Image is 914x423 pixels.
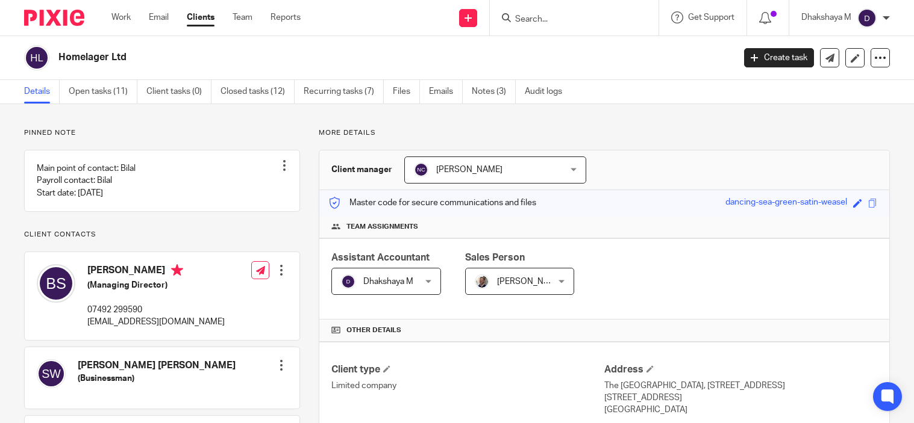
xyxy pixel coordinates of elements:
[69,80,137,103] a: Open tasks (11)
[87,279,225,291] h5: (Managing Director)
[604,380,877,392] p: The [GEOGRAPHIC_DATA], [STREET_ADDRESS]
[271,11,301,23] a: Reports
[24,230,300,239] p: Client contacts
[475,274,489,289] img: Matt%20Circle.png
[346,222,418,232] span: Team assignments
[604,392,877,404] p: [STREET_ADDRESS]
[393,80,420,103] a: Files
[24,45,49,70] img: svg%3E
[436,165,502,174] span: [PERSON_NAME]
[319,128,890,138] p: More details
[24,10,84,26] img: Pixie
[221,80,295,103] a: Closed tasks (12)
[24,128,300,138] p: Pinned note
[87,264,225,279] h4: [PERSON_NAME]
[328,197,536,209] p: Master code for secure communications and files
[331,164,392,176] h3: Client manager
[331,253,430,262] span: Assistant Accountant
[331,363,604,376] h4: Client type
[346,326,401,335] span: Other details
[497,277,563,286] span: [PERSON_NAME]
[58,51,592,64] h2: Homelager Ltd
[414,162,428,177] img: svg%3E
[604,363,877,376] h4: Address
[171,264,183,276] i: Primary
[525,80,571,103] a: Audit logs
[304,80,384,103] a: Recurring tasks (7)
[514,14,622,25] input: Search
[331,380,604,392] p: Limited company
[688,13,734,22] span: Get Support
[149,11,169,23] a: Email
[363,277,413,286] span: Dhakshaya M
[725,196,847,210] div: dancing-sea-green-satin-weasel
[78,359,236,372] h4: [PERSON_NAME] [PERSON_NAME]
[24,80,60,103] a: Details
[37,264,75,303] img: svg%3E
[341,274,355,289] img: svg%3E
[604,404,877,416] p: [GEOGRAPHIC_DATA]
[87,316,225,328] p: [EMAIL_ADDRESS][DOMAIN_NAME]
[801,11,851,23] p: Dhakshaya M
[37,359,66,388] img: svg%3E
[857,8,877,28] img: svg%3E
[87,304,225,316] p: 07492 299590
[472,80,516,103] a: Notes (3)
[187,11,214,23] a: Clients
[146,80,211,103] a: Client tasks (0)
[744,48,814,67] a: Create task
[429,80,463,103] a: Emails
[111,11,131,23] a: Work
[78,372,236,384] h5: (Businessman)
[233,11,252,23] a: Team
[465,253,525,262] span: Sales Person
